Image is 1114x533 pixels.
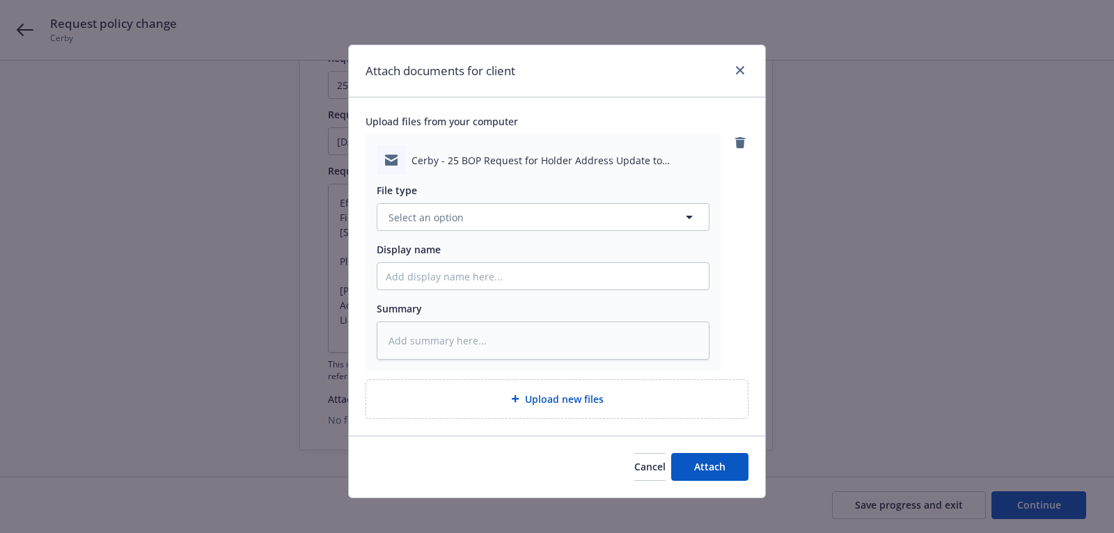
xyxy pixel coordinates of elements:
a: remove [732,134,748,151]
span: Summary [377,302,422,315]
span: File type [377,184,417,197]
div: Upload new files [366,379,748,419]
span: Cancel [634,460,666,473]
span: Attach [694,460,725,473]
a: close [732,62,748,79]
h1: Attach documents for client [366,62,515,80]
span: Select an option [389,210,464,225]
span: Upload files from your computer [366,114,748,129]
button: Attach [671,453,748,481]
button: Cancel [634,453,666,481]
span: Upload new files [525,392,604,406]
span: Cerby - 25 BOP Request for Holder Address Update to Chubb.eml [411,153,709,168]
button: Select an option [377,203,709,231]
input: Add display name here... [377,263,709,289]
span: Display name [377,243,441,256]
